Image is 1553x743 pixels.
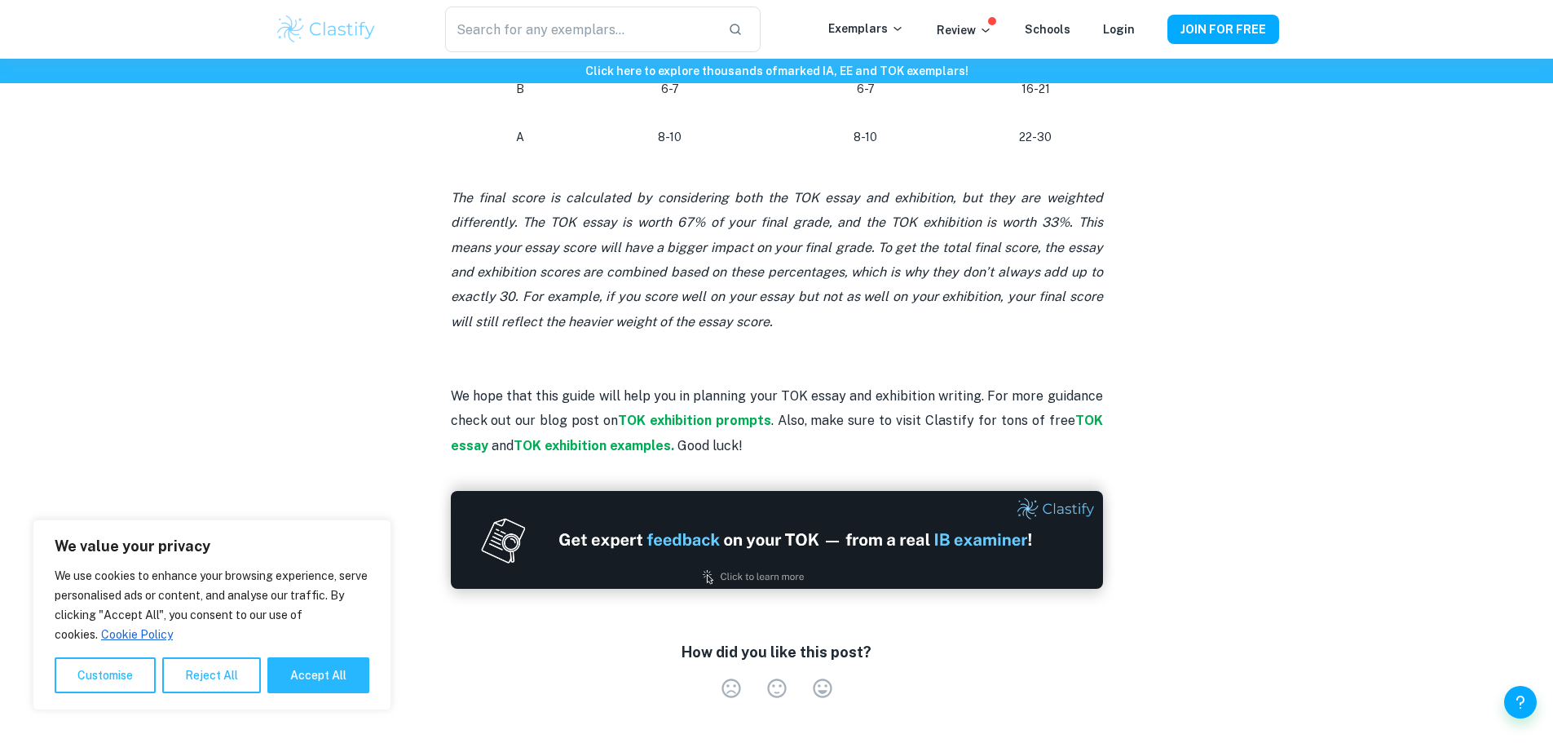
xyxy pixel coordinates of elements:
[618,413,771,428] a: TOK exhibition prompts
[3,62,1550,80] h6: Click here to explore thousands of marked IA, EE and TOK exemplars !
[988,78,1083,100] p: 16-21
[55,566,369,644] p: We use cookies to enhance your browsing experience, serve personalised ads or content, and analys...
[445,7,714,52] input: Search for any exemplars...
[988,126,1083,148] p: 22-30
[162,657,261,693] button: Reject All
[267,657,369,693] button: Accept All
[451,334,1103,458] p: We hope that this guide will help you in planning your TOK essay and exhibition writing. For more...
[937,21,992,39] p: Review
[33,520,391,710] div: We value your privacy
[514,438,674,453] a: TOK exhibition examples.
[55,537,369,556] p: We value your privacy
[451,190,1103,329] i: The final score is calculated by considering both the TOK essay and exhibition, but they are weig...
[1167,15,1279,44] button: JOIN FOR FREE
[470,126,571,148] p: A
[769,126,962,148] p: 8-10
[828,20,904,38] p: Exemplars
[100,627,174,642] a: Cookie Policy
[769,78,962,100] p: 6-7
[682,641,871,664] h6: How did you like this post?
[1504,686,1537,719] button: Help and Feedback
[1103,23,1135,36] a: Login
[451,413,1103,453] a: TOK essay
[55,657,156,693] button: Customise
[597,126,743,148] p: 8-10
[451,491,1103,589] img: Ad
[275,13,378,46] img: Clastify logo
[1025,23,1070,36] a: Schools
[470,78,571,100] p: B
[597,78,743,100] p: 6-7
